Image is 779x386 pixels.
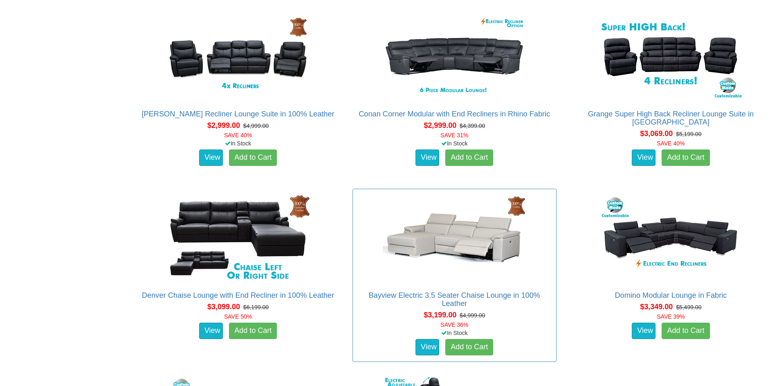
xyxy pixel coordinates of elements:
a: View [415,339,439,355]
del: $5,199.00 [676,131,701,137]
a: [PERSON_NAME] Recliner Lounge Suite in 100% Leather [142,110,334,118]
a: Add to Cart [445,339,493,355]
del: $5,499.00 [676,304,701,310]
del: $4,999.00 [460,312,485,319]
font: SAVE 40% [224,132,252,138]
img: Maxwell Recliner Lounge Suite in 100% Leather [164,12,312,102]
a: Add to Cart [229,323,277,339]
a: View [415,149,439,166]
img: Conan Corner Modular with End Recliners in Rhino Fabric [381,12,528,102]
a: Domino Modular Lounge in Fabric [615,291,727,299]
del: $4,399.00 [460,123,485,129]
font: SAVE 39% [657,313,685,320]
del: $6,199.00 [243,304,269,310]
a: Add to Cart [662,149,709,166]
font: SAVE 36% [440,321,468,328]
a: Add to Cart [229,149,277,166]
a: View [199,323,223,339]
a: Add to Cart [662,323,709,339]
span: $3,069.00 [640,129,673,138]
div: In Stock [351,329,558,337]
font: SAVE 50% [224,313,252,320]
font: SAVE 31% [440,132,468,138]
span: $3,199.00 [424,311,456,319]
span: $3,349.00 [640,303,673,311]
a: View [199,149,223,166]
span: $2,999.00 [424,121,456,129]
a: Grange Super High Back Recliner Lounge Suite in [GEOGRAPHIC_DATA] [588,110,754,126]
img: Denver Chaise Lounge with End Recliner in 100% Leather [164,193,312,283]
a: View [632,149,656,166]
span: $2,999.00 [207,121,240,129]
a: View [632,323,656,339]
a: Denver Chaise Lounge with End Recliner in 100% Leather [142,291,334,299]
img: Bayview Electric 3.5 Seater Chaise Lounge in 100% Leather [381,193,528,283]
a: Conan Corner Modular with End Recliners in Rhino Fabric [359,110,550,118]
img: Domino Modular Lounge in Fabric [597,193,744,283]
font: SAVE 40% [657,140,685,147]
a: Bayview Electric 3.5 Seater Chaise Lounge in 100% Leather [368,291,540,308]
img: Grange Super High Back Recliner Lounge Suite in Fabric [597,12,744,102]
a: Add to Cart [445,149,493,166]
span: $3,099.00 [207,303,240,311]
del: $4,999.00 [243,123,269,129]
div: In Stock [351,139,558,147]
div: In Stock [134,139,341,147]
